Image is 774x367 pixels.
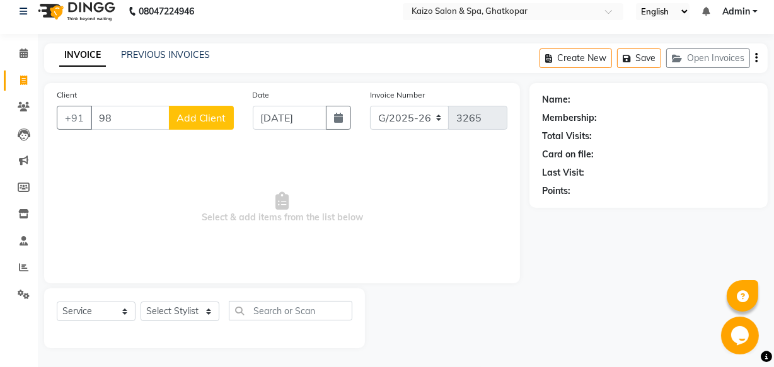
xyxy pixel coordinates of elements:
[721,317,761,354] iframe: chat widget
[91,106,170,130] input: Search by Name/Mobile/Email/Code
[176,111,226,124] span: Add Client
[542,93,570,106] div: Name:
[253,89,270,101] label: Date
[229,301,352,320] input: Search or Scan
[57,89,77,101] label: Client
[542,111,597,125] div: Membership:
[57,145,507,271] span: Select & add items from the list below
[540,48,612,68] button: Create New
[542,130,592,143] div: Total Visits:
[370,89,425,101] label: Invoice Number
[542,184,570,198] div: Points:
[666,48,750,68] button: Open Invoices
[542,166,584,179] div: Last Visit:
[121,49,210,60] a: PREVIOUS INVOICES
[617,48,661,68] button: Save
[722,5,750,18] span: Admin
[169,106,234,130] button: Add Client
[542,148,594,161] div: Card on file:
[59,44,106,67] a: INVOICE
[57,106,92,130] button: +91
